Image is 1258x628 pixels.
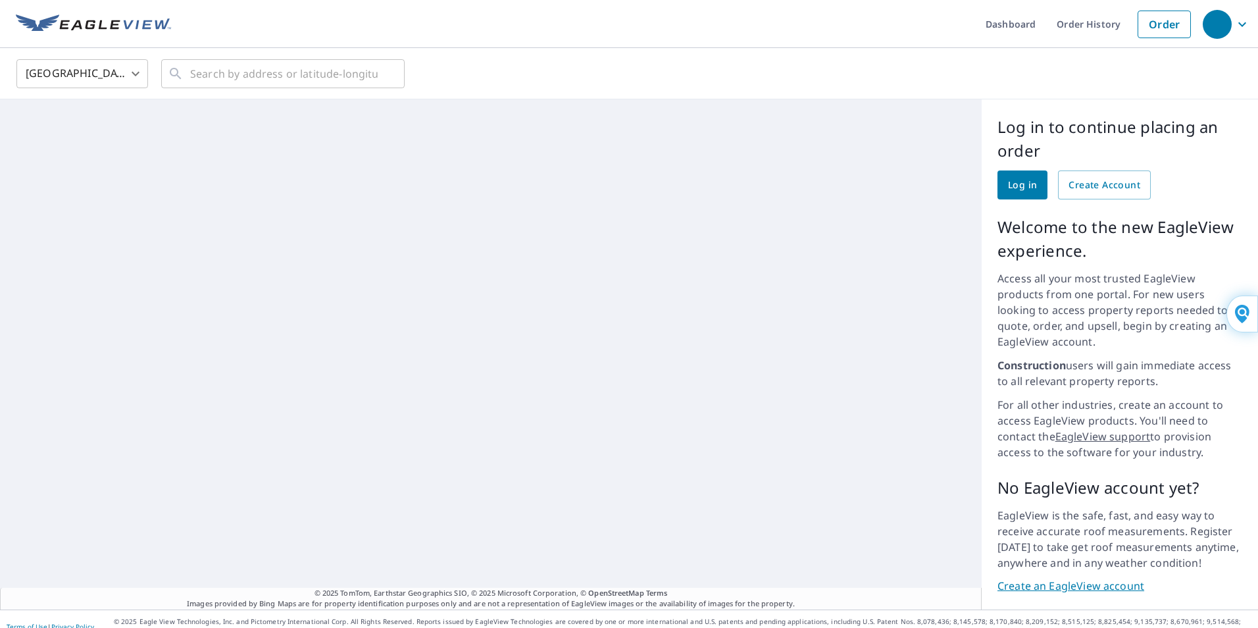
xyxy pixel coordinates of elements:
p: Log in to continue placing an order [997,115,1242,163]
p: For all other industries, create an account to access EagleView products. You'll need to contact ... [997,397,1242,460]
p: EagleView is the safe, fast, and easy way to receive accurate roof measurements. Register [DATE] ... [997,508,1242,571]
span: © 2025 TomTom, Earthstar Geographics SIO, © 2025 Microsoft Corporation, © [314,588,668,599]
span: Create Account [1069,177,1140,194]
span: Log in [1008,177,1037,194]
input: Search by address or latitude-longitude [190,55,378,92]
p: Welcome to the new EagleView experience. [997,215,1242,263]
strong: Construction [997,358,1066,373]
p: users will gain immediate access to all relevant property reports. [997,357,1242,389]
a: Create an EagleView account [997,579,1242,594]
img: EV Logo [16,14,171,34]
div: [GEOGRAPHIC_DATA] [16,55,148,92]
a: Terms [646,588,668,598]
p: No EagleView account yet? [997,476,1242,500]
a: EagleView support [1055,429,1151,444]
a: Log in [997,170,1047,199]
p: Access all your most trusted EagleView products from one portal. For new users looking to access ... [997,271,1242,350]
a: OpenStreetMap [588,588,643,598]
a: Order [1138,11,1191,38]
a: Create Account [1058,170,1151,199]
